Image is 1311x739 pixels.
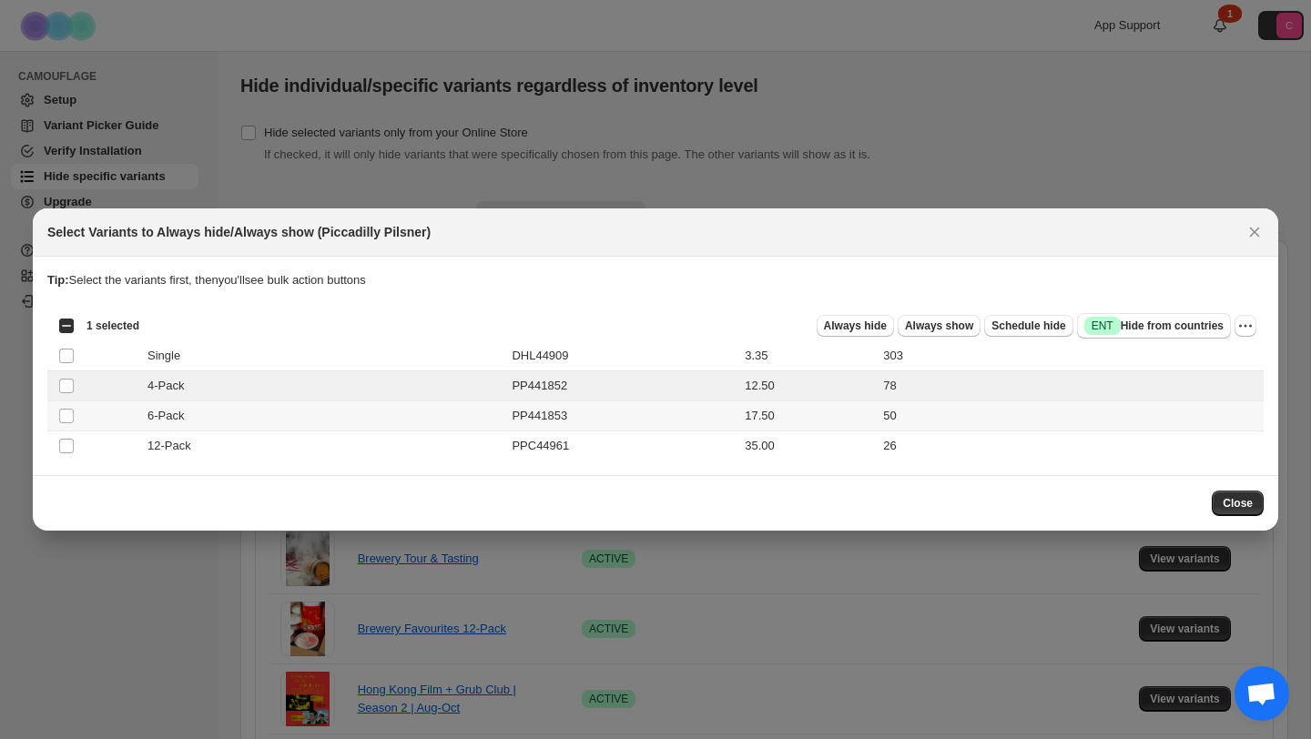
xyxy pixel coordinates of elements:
[739,431,878,461] td: 35.00
[1092,319,1113,333] span: ENT
[878,371,1264,401] td: 78
[878,401,1264,431] td: 50
[905,319,973,333] span: Always show
[824,319,887,333] span: Always hide
[47,271,1264,289] p: Select the variants first, then you'll see bulk action buttons
[739,341,878,371] td: 3.35
[506,401,739,431] td: PP441853
[1077,313,1231,339] button: SuccessENTHide from countries
[878,431,1264,461] td: 26
[1235,666,1289,721] a: Open chat
[47,223,431,241] h2: Select Variants to Always hide/Always show (Piccadilly Pilsner)
[506,371,739,401] td: PP441852
[147,407,194,425] span: 6-Pack
[47,273,69,287] strong: Tip:
[506,431,739,461] td: PPC44961
[1242,219,1267,245] button: Close
[1212,491,1264,516] button: Close
[1084,317,1224,335] span: Hide from countries
[991,319,1065,333] span: Schedule hide
[898,315,981,337] button: Always show
[147,347,190,365] span: Single
[1235,315,1256,337] button: More actions
[739,371,878,401] td: 12.50
[86,319,139,333] span: 1 selected
[1223,496,1253,511] span: Close
[984,315,1072,337] button: Schedule hide
[739,401,878,431] td: 17.50
[506,341,739,371] td: DHL44909
[147,437,201,455] span: 12-Pack
[147,377,194,395] span: 4-Pack
[817,315,894,337] button: Always hide
[878,341,1264,371] td: 303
